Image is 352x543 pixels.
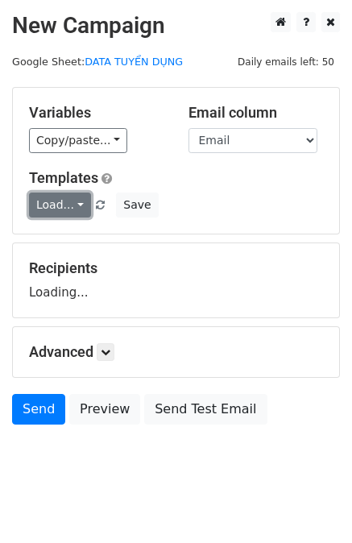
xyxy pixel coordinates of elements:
iframe: Chat Widget [271,466,352,543]
a: Send [12,394,65,425]
span: Daily emails left: 50 [232,53,340,71]
h2: New Campaign [12,12,340,39]
button: Save [116,193,158,218]
a: Daily emails left: 50 [232,56,340,68]
h5: Variables [29,104,164,122]
small: Google Sheet: [12,56,183,68]
a: Preview [69,394,140,425]
div: Loading... [29,259,323,301]
h5: Advanced [29,343,323,361]
h5: Recipients [29,259,323,277]
a: Send Test Email [144,394,267,425]
a: Copy/paste... [29,128,127,153]
h5: Email column [188,104,324,122]
a: DATA TUYỂN DỤNG [85,56,183,68]
a: Templates [29,169,98,186]
a: Load... [29,193,91,218]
